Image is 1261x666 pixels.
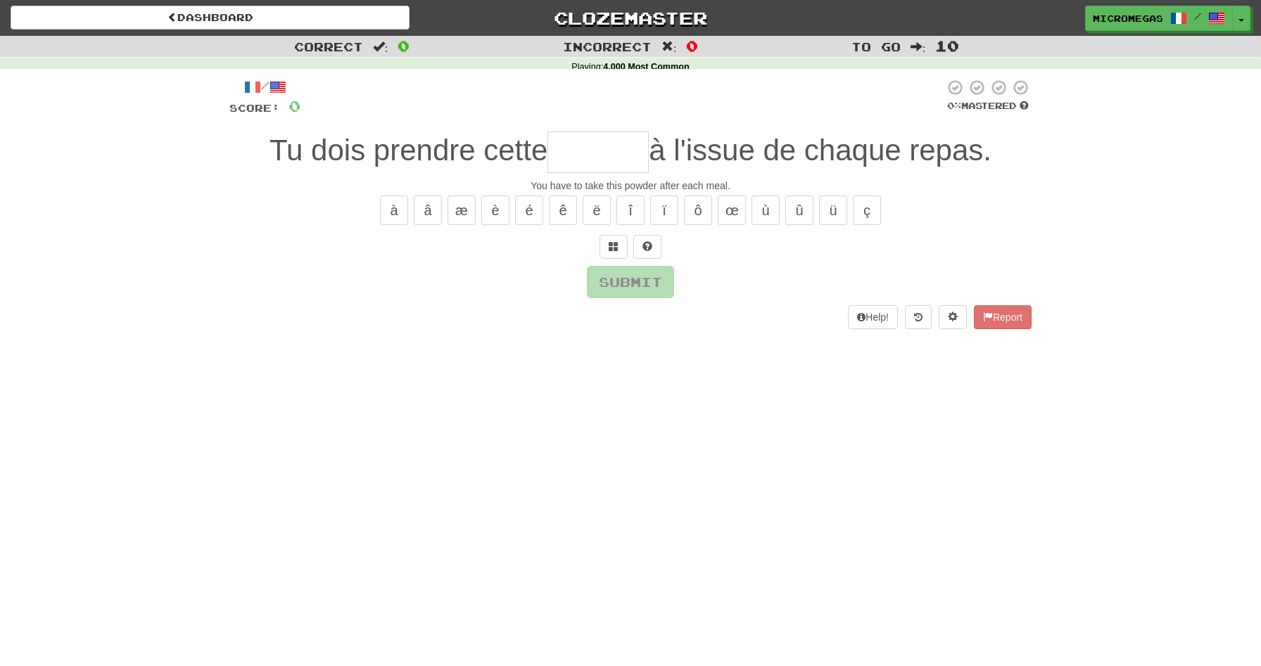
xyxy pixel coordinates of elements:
button: è [481,196,509,225]
strong: 4,000 Most Common [603,62,689,72]
span: / [1194,11,1201,21]
button: ô [684,196,712,225]
a: microMEGAS / [1085,6,1233,31]
div: Mastered [944,100,1032,113]
button: â [414,196,442,225]
button: Help! [848,305,898,329]
span: Correct [294,39,363,53]
span: microMEGAS [1093,12,1163,25]
button: Round history (alt+y) [905,305,932,329]
button: œ [718,196,746,225]
button: ü [819,196,847,225]
button: ë [583,196,611,225]
span: 0 [686,37,698,54]
button: î [616,196,645,225]
span: : [911,41,926,53]
span: Score: [229,102,280,114]
span: 0 [289,97,300,115]
button: ç [853,196,881,225]
span: à l'issue de chaque repas. [649,134,991,167]
span: 0 [398,37,410,54]
button: ï [650,196,678,225]
button: é [515,196,543,225]
button: ù [752,196,780,225]
button: Single letter hint - you only get 1 per sentence and score half the points! alt+h [633,235,661,259]
button: û [785,196,813,225]
button: Report [974,305,1032,329]
div: / [229,79,300,96]
span: Tu dois prendre cette [270,134,547,167]
span: : [661,41,677,53]
span: 10 [935,37,959,54]
a: Dashboard [11,6,410,30]
button: Submit [587,266,674,298]
button: æ [448,196,476,225]
button: ê [549,196,577,225]
span: Incorrect [563,39,652,53]
a: Clozemaster [431,6,830,30]
div: You have to take this powder after each meal. [229,179,1032,193]
span: To go [851,39,901,53]
span: : [373,41,388,53]
span: 0 % [947,100,961,111]
button: à [380,196,408,225]
button: Switch sentence to multiple choice alt+p [600,235,628,259]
